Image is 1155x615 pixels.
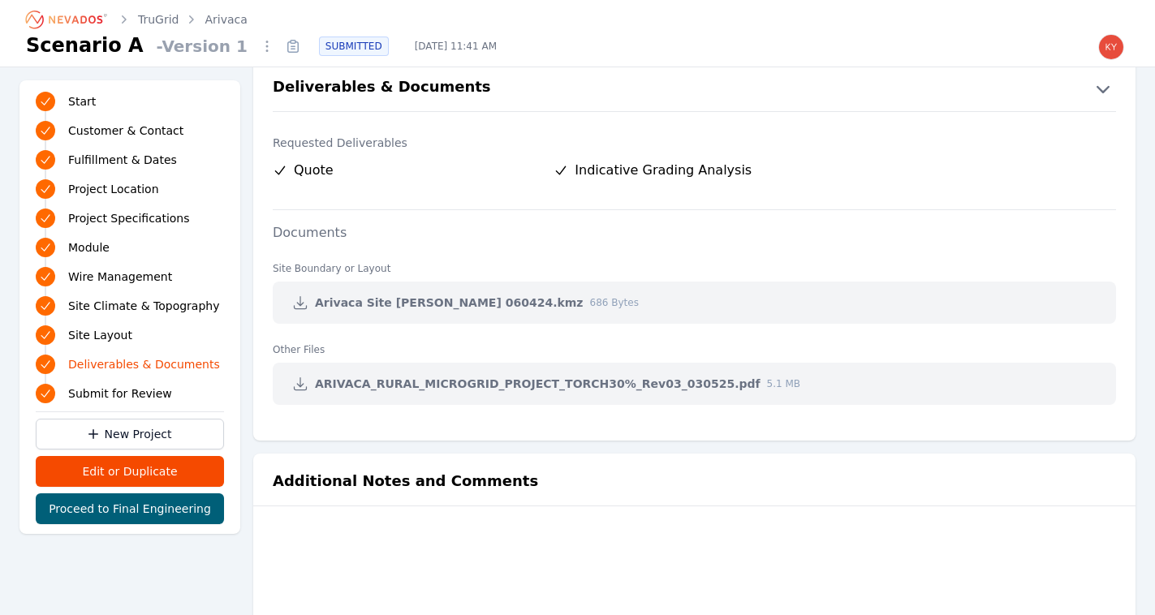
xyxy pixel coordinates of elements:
span: Site Climate & Topography [68,298,219,314]
dt: Other Files [273,330,1116,356]
button: Edit or Duplicate [36,456,224,487]
h2: Deliverables & Documents [273,75,491,101]
div: SUBMITTED [319,37,389,56]
button: Deliverables & Documents [253,75,1136,101]
span: 686 Bytes [590,296,639,309]
span: Site Layout [68,327,132,343]
span: Project Specifications [68,210,190,226]
h1: Scenario A [26,32,144,58]
span: [DATE] 11:41 AM [402,40,510,53]
span: Wire Management [68,269,172,285]
span: Submit for Review [68,385,172,402]
span: - Version 1 [150,35,254,58]
span: ARIVACA_RURAL_MICROGRID_PROJECT_TORCH30%_Rev03_030525.pdf [315,376,761,392]
a: New Project [36,419,224,449]
label: Requested Deliverables [273,135,1116,151]
span: Arivaca Site [PERSON_NAME] 060424.kmz [315,295,584,311]
span: Module [68,239,110,256]
a: TruGrid [138,11,179,28]
nav: Progress [36,90,224,405]
span: Quote [294,161,334,180]
span: Start [68,93,96,110]
nav: Breadcrumb [26,6,248,32]
span: Deliverables & Documents [68,356,220,372]
span: 5.1 MB [767,377,800,390]
span: Fulfillment & Dates [68,152,177,168]
a: Arivaca [205,11,248,28]
img: kyle.macdougall@nevados.solar [1098,34,1124,60]
span: Project Location [68,181,159,197]
span: Customer & Contact [68,123,183,139]
button: Proceed to Final Engineering [36,493,224,524]
h2: Additional Notes and Comments [273,470,538,492]
span: Indicative Grading Analysis [575,161,752,180]
label: Documents [253,225,366,240]
dt: Site Boundary or Layout [273,249,1116,275]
